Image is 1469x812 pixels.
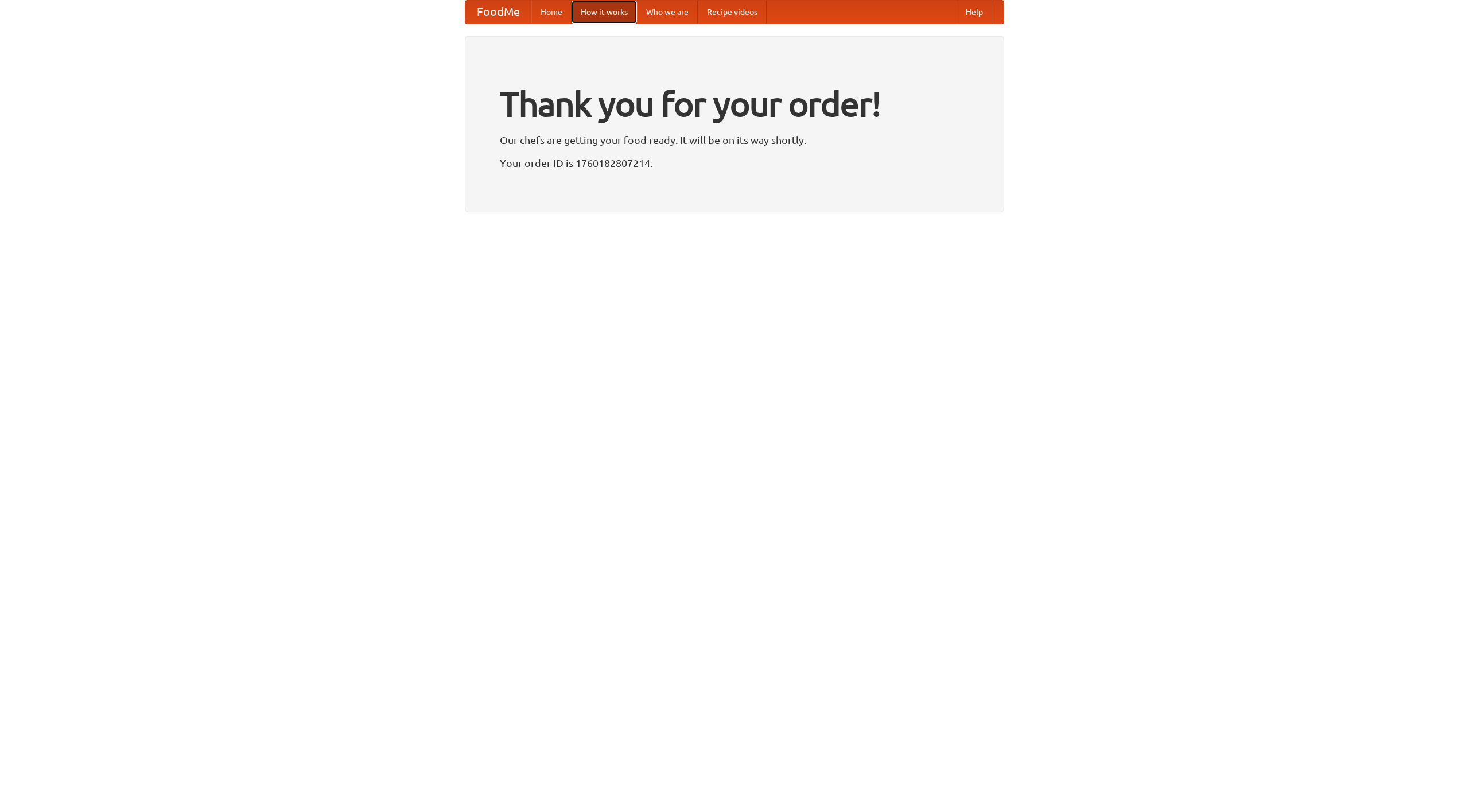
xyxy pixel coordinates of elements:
[500,154,969,172] p: Your order ID is 1760182807214.
[465,1,531,24] a: FoodMe
[957,1,992,24] a: Help
[500,131,969,149] p: Our chefs are getting your food ready. It will be on its way shortly.
[637,1,698,24] a: Who we are
[698,1,767,24] a: Recipe videos
[572,1,637,24] a: How it works
[531,1,572,24] a: Home
[500,76,969,131] h1: Thank you for your order!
